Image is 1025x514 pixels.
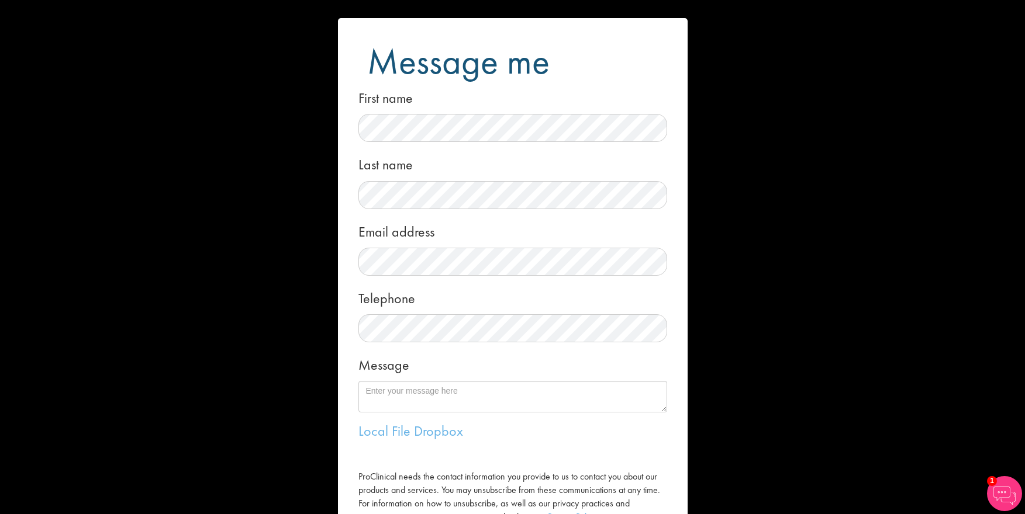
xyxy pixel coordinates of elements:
[987,476,997,486] span: 1
[358,284,415,308] label: Telephone
[358,218,434,242] label: Email address
[358,84,413,108] label: First name
[358,351,409,375] label: Message
[414,422,463,440] a: Dropbox
[358,422,410,440] a: Local File
[358,151,413,175] label: Last name
[987,476,1022,511] img: Chatbot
